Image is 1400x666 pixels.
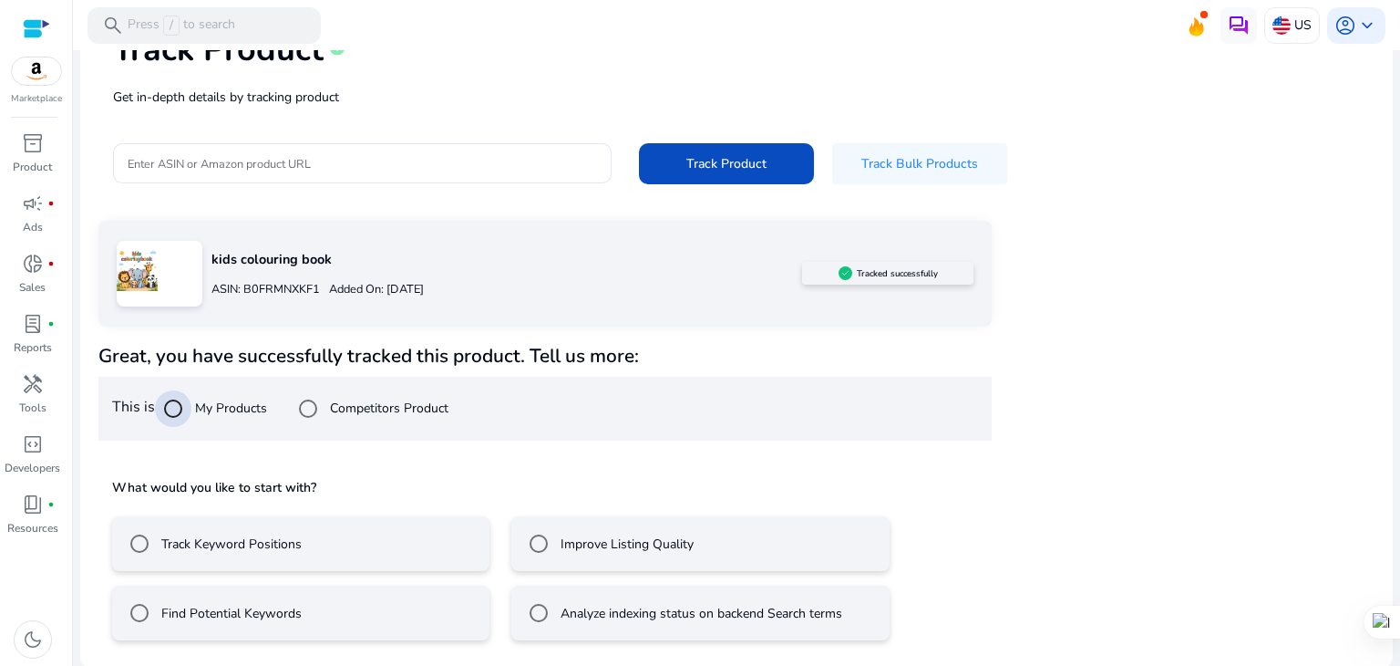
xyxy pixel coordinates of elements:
[1334,15,1356,36] span: account_circle
[19,279,46,296] p: Sales
[320,281,424,298] p: Added On: [DATE]
[98,377,992,441] div: This is
[1272,16,1291,35] img: us.svg
[1356,15,1378,36] span: keyboard_arrow_down
[557,604,842,623] label: Analyze indexing status on backend Search terms
[117,250,158,291] img: 61Sp7t6moeL.jpg
[112,479,978,497] h5: What would you like to start with?
[832,143,1007,184] button: Track Bulk Products
[686,154,767,173] span: Track Product
[639,143,814,184] button: Track Product
[861,154,978,173] span: Track Bulk Products
[5,460,60,476] p: Developers
[22,433,44,455] span: code_blocks
[163,16,180,36] span: /
[191,399,267,418] label: My Products
[7,520,58,536] p: Resources
[22,373,44,395] span: handyman
[11,92,62,106] p: Marketplace
[839,266,852,280] img: sellerapp_active
[22,253,44,275] span: donut_small
[158,604,302,623] label: Find Potential Keywords
[19,400,46,416] p: Tools
[128,16,235,36] p: Press to search
[12,57,61,85] img: amazon.svg
[98,345,992,368] h4: Great, you have successfully tracked this product. Tell us more:
[13,159,52,175] p: Product
[211,281,320,298] p: ASIN: B0FRMNXKF1
[47,320,55,328] span: fiber_manual_record
[47,200,55,207] span: fiber_manual_record
[47,501,55,508] span: fiber_manual_record
[47,260,55,267] span: fiber_manual_record
[22,313,44,335] span: lab_profile
[557,535,694,554] label: Improve Listing Quality
[22,193,44,214] span: campaign
[102,15,124,36] span: search
[22,494,44,515] span: book_4
[22,132,44,154] span: inventory_2
[22,629,44,650] span: dark_mode
[857,268,938,279] h5: Tracked successfully
[113,88,1360,107] p: Get in-depth details by tracking product
[23,219,43,235] p: Ads
[113,30,324,69] h1: Track Product
[14,339,52,356] p: Reports
[328,38,346,57] span: info
[326,399,448,418] label: Competitors Product
[1294,9,1312,41] p: US
[158,535,302,554] label: Track Keyword Positions
[211,250,802,270] p: kids colouring book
